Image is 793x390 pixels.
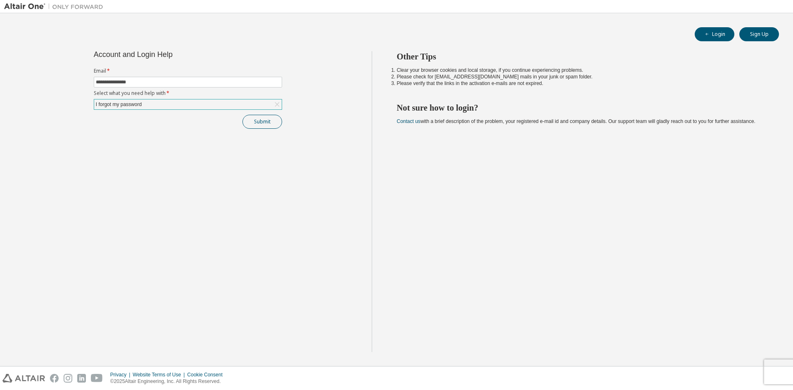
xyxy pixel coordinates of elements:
[94,90,282,97] label: Select what you need help with
[50,374,59,383] img: facebook.svg
[695,27,734,41] button: Login
[187,371,227,378] div: Cookie Consent
[397,80,765,87] li: Please verify that the links in the activation e-mails are not expired.
[397,102,765,113] h2: Not sure how to login?
[64,374,72,383] img: instagram.svg
[397,51,765,62] h2: Other Tips
[739,27,779,41] button: Sign Up
[91,374,103,383] img: youtube.svg
[110,371,133,378] div: Privacy
[2,374,45,383] img: altair_logo.svg
[397,118,420,124] a: Contact us
[397,73,765,80] li: Please check for [EMAIL_ADDRESS][DOMAIN_NAME] mails in your junk or spam folder.
[110,378,228,385] p: © 2025 Altair Engineering, Inc. All Rights Reserved.
[94,51,245,58] div: Account and Login Help
[397,118,755,124] span: with a brief description of the problem, your registered e-mail id and company details. Our suppo...
[242,115,282,129] button: Submit
[94,68,282,74] label: Email
[4,2,107,11] img: Altair One
[397,67,765,73] li: Clear your browser cookies and local storage, if you continue experiencing problems.
[94,99,282,109] div: I forgot my password
[77,374,86,383] img: linkedin.svg
[95,100,143,109] div: I forgot my password
[133,371,187,378] div: Website Terms of Use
